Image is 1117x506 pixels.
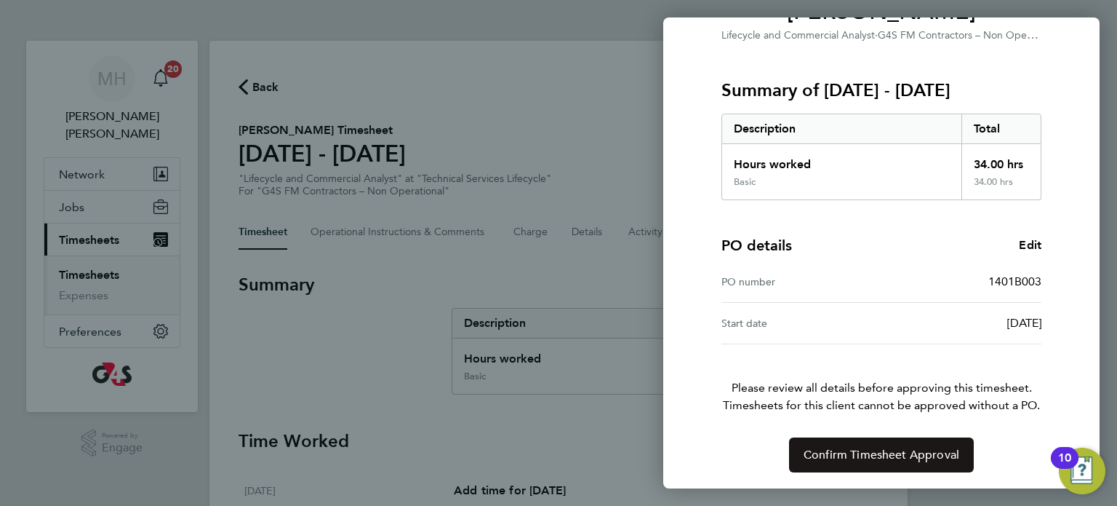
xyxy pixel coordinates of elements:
[734,176,756,188] div: Basic
[704,344,1059,414] p: Please review all details before approving this timesheet.
[988,274,1041,288] span: 1401B003
[721,114,1041,200] div: Summary of 25 - 31 Aug 2025
[961,176,1041,199] div: 34.00 hrs
[804,448,959,462] span: Confirm Timesheet Approval
[722,114,961,143] div: Description
[1019,237,1041,254] a: Edit
[875,29,878,41] span: ·
[722,144,961,176] div: Hours worked
[1059,448,1105,494] button: Open Resource Center, 10 new notifications
[704,397,1059,414] span: Timesheets for this client cannot be approved without a PO.
[1019,238,1041,252] span: Edit
[721,315,881,332] div: Start date
[721,273,881,290] div: PO number
[961,114,1041,143] div: Total
[721,29,875,41] span: Lifecycle and Commercial Analyst
[1058,458,1071,477] div: 10
[789,438,974,473] button: Confirm Timesheet Approval
[961,144,1041,176] div: 34.00 hrs
[878,28,1060,41] span: G4S FM Contractors – Non Operational
[881,315,1041,332] div: [DATE]
[721,235,792,256] h4: PO details
[721,79,1041,102] h3: Summary of [DATE] - [DATE]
